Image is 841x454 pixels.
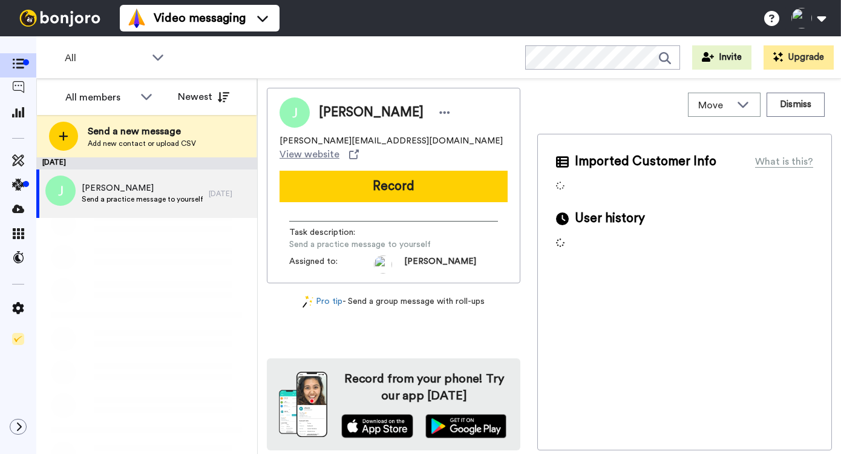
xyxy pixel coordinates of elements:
[280,171,508,202] button: Record
[15,10,105,27] img: bj-logo-header-white.svg
[36,157,257,169] div: [DATE]
[12,333,24,345] img: Checklist.svg
[45,176,76,206] img: j.png
[289,255,374,274] span: Assigned to:
[280,147,359,162] a: View website
[374,255,392,274] img: ALV-UjU66p5HhTtm_J1LO53NWszNSJM1vx7_0VgjLi7s2nbHPnb-fMQ6IZ0OdEfSV5Lb4aeRdX5YT2CPffIszk6PPn7SbweN3...
[303,295,313,308] img: magic-wand.svg
[764,45,834,70] button: Upgrade
[339,370,508,404] h4: Record from your phone! Try our app [DATE]
[575,153,716,171] span: Imported Customer Info
[303,295,342,308] a: Pro tip
[319,104,424,122] span: [PERSON_NAME]
[88,124,196,139] span: Send a new message
[692,45,751,70] button: Invite
[341,414,413,438] img: appstore
[209,189,251,199] div: [DATE]
[88,139,196,148] span: Add new contact or upload CSV
[267,295,520,308] div: - Send a group message with roll-ups
[280,97,310,128] img: Image of Jay
[289,226,374,239] span: Task description :
[82,182,203,194] span: [PERSON_NAME]
[280,147,339,162] span: View website
[82,194,203,204] span: Send a practice message to yourself
[169,85,238,109] button: Newest
[279,372,327,437] img: download
[425,414,507,438] img: playstore
[755,154,813,169] div: What is this?
[154,10,246,27] span: Video messaging
[404,255,476,274] span: [PERSON_NAME]
[767,93,825,117] button: Dismiss
[289,239,431,251] span: Send a practice message to yourself
[698,98,731,113] span: Move
[575,209,645,228] span: User history
[65,90,134,105] div: All members
[127,8,146,28] img: vm-color.svg
[65,51,146,65] span: All
[280,135,503,147] span: [PERSON_NAME][EMAIL_ADDRESS][DOMAIN_NAME]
